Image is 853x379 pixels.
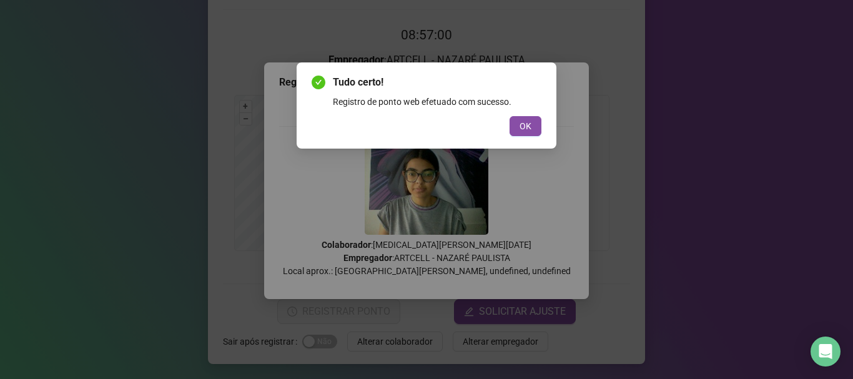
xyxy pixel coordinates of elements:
button: OK [510,116,541,136]
div: Open Intercom Messenger [811,337,841,367]
span: Tudo certo! [333,75,541,90]
span: check-circle [312,76,325,89]
div: Registro de ponto web efetuado com sucesso. [333,95,541,109]
span: OK [520,119,531,133]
